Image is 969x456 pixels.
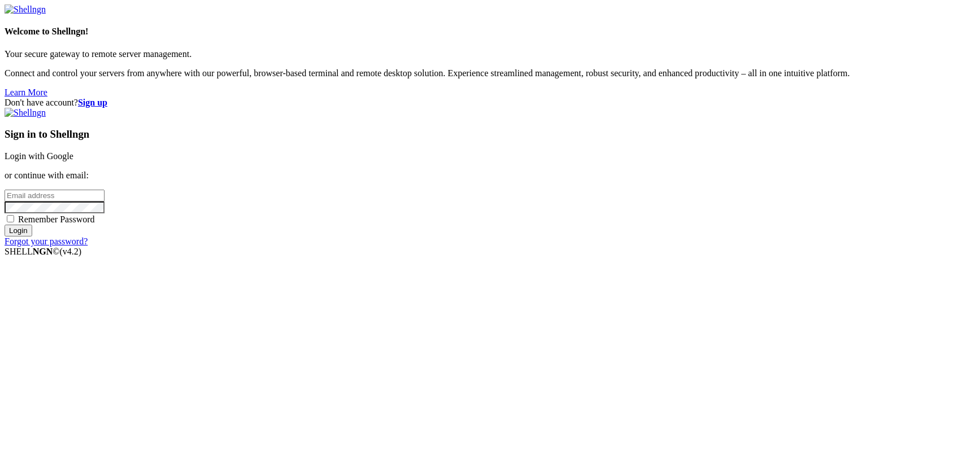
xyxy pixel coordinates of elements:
a: Forgot your password? [5,236,88,246]
h3: Sign in to Shellngn [5,128,964,141]
h4: Welcome to Shellngn! [5,27,964,37]
span: 4.2.0 [60,247,82,256]
p: Connect and control your servers from anywhere with our powerful, browser-based terminal and remo... [5,68,964,78]
img: Shellngn [5,108,46,118]
a: Learn More [5,87,47,97]
span: SHELL © [5,247,81,256]
p: or continue with email: [5,170,964,181]
p: Your secure gateway to remote server management. [5,49,964,59]
img: Shellngn [5,5,46,15]
a: Sign up [78,98,107,107]
input: Login [5,225,32,236]
b: NGN [33,247,53,256]
input: Email address [5,190,105,201]
a: Login with Google [5,151,73,161]
span: Remember Password [18,214,95,224]
input: Remember Password [7,215,14,222]
div: Don't have account? [5,98,964,108]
